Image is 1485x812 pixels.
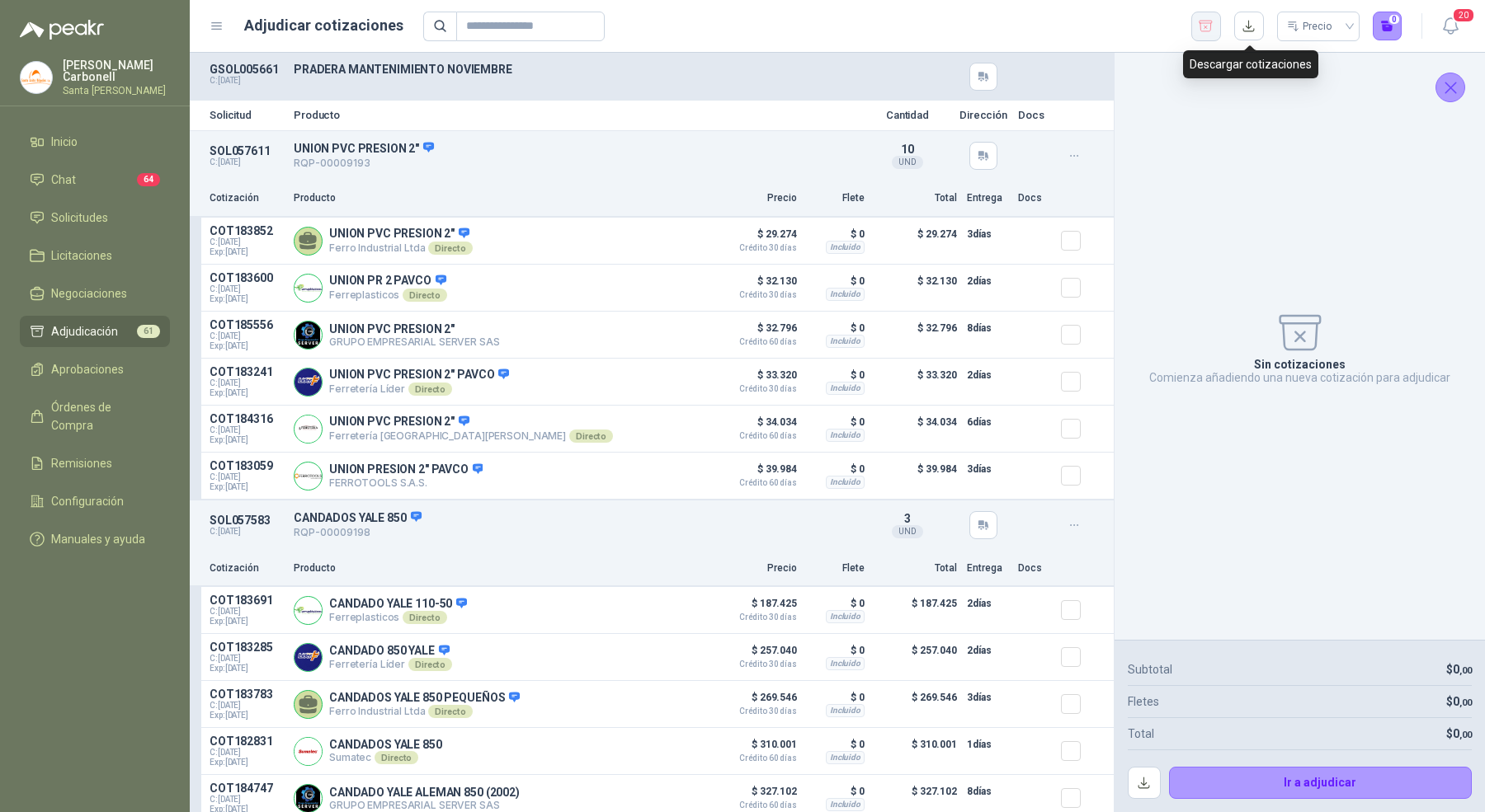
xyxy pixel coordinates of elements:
p: $ 34.034 [874,412,957,445]
img: Company Logo [295,738,322,765]
span: Crédito 30 días [714,707,797,716]
p: RQP-00009193 [294,156,856,171]
a: Chat64 [20,164,170,195]
p: C: [DATE] [210,527,284,537]
p: UNION PVC PRESION 2" [294,141,856,156]
span: C: [DATE] [210,425,284,435]
p: GRUPO EMPRESARIAL SERVER SAS [329,336,500,348]
p: $ 39.984 [874,459,957,492]
span: Crédito 30 días [714,244,797,252]
span: Exp: [DATE] [210,758,284,767]
p: UNION PVC PRESION 2" PAVCO [329,368,509,383]
span: Exp: [DATE] [210,664,284,674]
span: Remisiones [51,454,112,472]
p: COT183691 [210,594,284,607]
span: Crédito 30 días [714,613,797,622]
span: Crédito 60 días [714,479,797,487]
span: Negociaciones [51,284,127,303]
span: Crédito 60 días [714,801,797,810]
p: 2 días [967,365,1008,385]
p: $ 0 [807,224,865,244]
p: $ 310.001 [714,735,797,763]
span: Configuración [51,492,124,510]
p: $ [1446,692,1472,711]
span: 10 [901,143,914,156]
p: COT183600 [210,271,284,284]
button: Cerrar [1435,73,1465,102]
span: 0 [1453,727,1472,740]
p: Sin cotizaciones [1254,358,1346,371]
p: $ 0 [807,271,865,291]
div: Directo [408,658,452,671]
p: SOL057583 [210,514,284,527]
div: Directo [403,611,446,624]
p: $ 0 [807,459,865,479]
p: Ferretería Líder [329,383,509,396]
span: Órdenes de Compra [51,398,154,434]
p: $ 269.546 [874,688,957,720]
p: COT182831 [210,735,284,748]
p: $ 187.425 [874,594,957,627]
span: Exp: [DATE] [210,617,284,627]
p: Docs [1018,190,1051,206]
span: Exp: [DATE] [210,341,284,351]
p: COT183241 [210,365,284,378]
p: CANDADO 850 YALE [329,644,452,659]
div: Precio [1287,14,1335,39]
div: Incluido [826,610,865,623]
p: 3 días [967,688,1008,707]
p: $ 0 [807,641,865,660]
p: Subtotal [1128,660,1172,678]
p: SOL057611 [210,144,284,157]
span: Manuales y ayuda [51,530,145,548]
a: Aprobaciones [20,354,170,385]
p: $ 29.274 [874,224,957,257]
p: Ferretería [GEOGRAPHIC_DATA][PERSON_NAME] [329,429,613,443]
img: Company Logo [295,785,322,812]
p: 2 días [967,271,1008,291]
p: Sumatec [329,751,442,764]
div: Directo [403,289,446,302]
p: Total [874,561,957,576]
p: CANDADOS YALE 850 [294,510,856,525]
div: Incluido [826,476,865,489]
p: Ferro Industrial Ltda [329,242,473,255]
span: Crédito 30 días [714,385,797,393]
span: C: [DATE] [210,378,284,388]
a: Adjudicación61 [20,316,170,347]
p: Entrega [967,190,1008,206]
span: C: [DATE] [210,284,284,294]
span: C: [DATE] [210,607,284,617]
img: Company Logo [295,462,322,490]
a: Inicio [20,126,170,157]
span: Crédito 60 días [714,338,797,346]
span: ,00 [1459,730,1472,740]
p: Producto [294,561,705,576]
div: Incluido [826,798,865,811]
p: $ 0 [807,365,865,385]
p: CANDADOS YALE 850 PEQUEÑOS [329,691,520,706]
p: $ 187.425 [714,594,797,622]
div: Descargar cotizaciones [1183,50,1318,78]
span: ,00 [1459,697,1472,708]
div: Incluido [826,704,865,717]
p: Cotización [210,561,284,576]
p: RQP-00009198 [294,525,856,541]
div: Directo [408,383,452,396]
p: $ 33.320 [714,365,797,393]
span: 20 [1452,7,1475,23]
img: Company Logo [295,275,322,302]
p: Precio [714,561,797,576]
span: 61 [137,325,160,338]
p: $ [1446,725,1472,743]
p: $ 327.102 [714,781,797,810]
p: 8 días [967,781,1008,801]
p: Santa [PERSON_NAME] [63,86,170,96]
div: Incluido [826,288,865,301]
p: COT183285 [210,641,284,654]
p: COT185556 [210,318,284,331]
p: Docs [1018,110,1051,120]
p: 6 días [967,412,1008,432]
h1: Adjudicar cotizaciones [244,14,403,37]
p: UNION PVC PRESION 2" [329,415,613,429]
